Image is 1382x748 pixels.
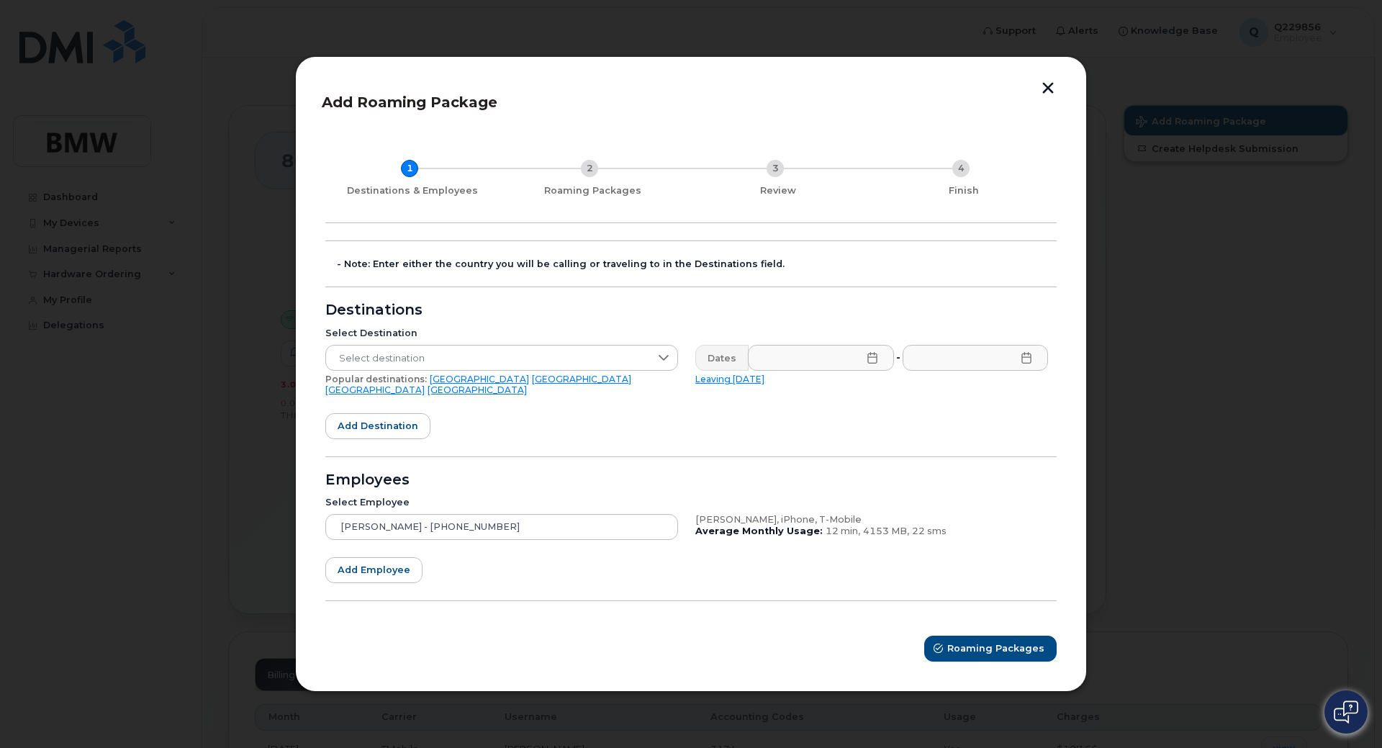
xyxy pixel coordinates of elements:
[325,374,427,384] span: Popular destinations:
[325,413,430,439] button: Add destination
[325,557,423,583] button: Add employee
[532,374,631,384] a: [GEOGRAPHIC_DATA]
[325,497,678,508] div: Select Employee
[338,419,418,433] span: Add destination
[893,345,903,371] div: -
[924,636,1057,662] button: Roaming Packages
[338,563,410,577] span: Add employee
[325,474,1057,486] div: Employees
[695,514,1048,526] div: [PERSON_NAME], iPhone, T-Mobile
[691,185,865,197] div: Review
[430,374,529,384] a: [GEOGRAPHIC_DATA]
[767,160,784,177] div: 3
[581,160,598,177] div: 2
[505,185,679,197] div: Roaming Packages
[912,526,947,536] span: 22 sms
[826,526,860,536] span: 12 min,
[877,185,1051,197] div: Finish
[325,328,678,339] div: Select Destination
[748,345,894,371] input: Please fill out this field
[1334,700,1358,724] img: Open chat
[325,514,678,540] input: Search device
[337,258,1057,270] div: - Note: Enter either the country you will be calling or traveling to in the Destinations field.
[322,94,497,111] span: Add Roaming Package
[947,641,1044,655] span: Roaming Packages
[952,160,970,177] div: 4
[863,526,909,536] span: 4153 MB,
[428,384,527,395] a: [GEOGRAPHIC_DATA]
[326,346,650,371] span: Select destination
[695,526,823,536] b: Average Monthly Usage:
[325,384,425,395] a: [GEOGRAPHIC_DATA]
[695,374,764,384] a: Leaving [DATE]
[903,345,1049,371] input: Please fill out this field
[325,305,1057,316] div: Destinations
